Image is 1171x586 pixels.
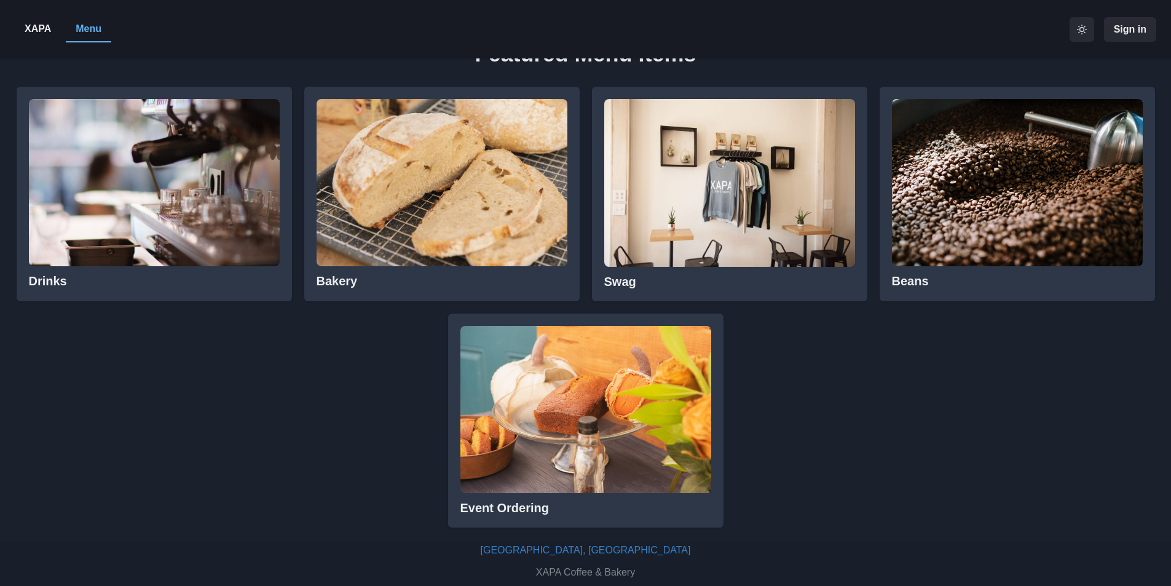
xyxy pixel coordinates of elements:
div: Swag [592,87,867,301]
button: Sign in [1104,17,1156,42]
p: XAPA [25,22,51,36]
h2: Drinks [29,266,280,288]
h2: Beans [892,266,1143,288]
img: Esspresso machine [29,99,280,266]
p: Menu [76,22,101,36]
div: Event Ordering [448,314,723,528]
div: Bakery [304,87,580,301]
h2: Event Ordering [460,493,711,515]
button: active light theme mode [1070,17,1094,42]
div: Esspresso machineDrinks [17,87,292,301]
h2: Swag [604,267,855,289]
div: Beans [880,87,1155,301]
h2: Bakery [317,266,567,288]
a: [GEOGRAPHIC_DATA], [GEOGRAPHIC_DATA] [481,545,691,555]
p: XAPA Coffee & Bakery [536,565,635,580]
